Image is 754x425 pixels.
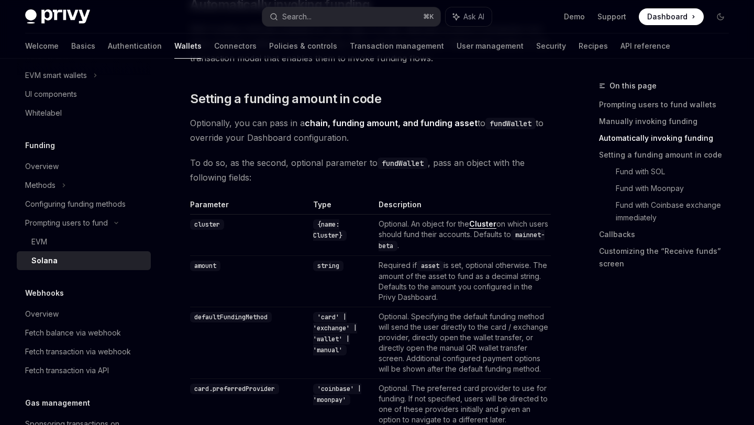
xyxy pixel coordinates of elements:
a: Fetch transaction via webhook [17,342,151,361]
span: Dashboard [647,12,688,22]
a: Manually invoking funding [599,113,737,130]
a: Authentication [108,33,162,59]
a: Support [597,12,626,22]
button: Toggle dark mode [712,8,729,25]
a: Fetch transaction via API [17,361,151,380]
td: Optional. Specifying the default funding method will send the user directly to the card / exchang... [374,307,551,378]
a: Fetch balance via webhook [17,323,151,342]
div: Overview [25,308,59,320]
a: EVM [17,232,151,251]
div: UI components [25,88,77,100]
div: Prompting users to fund [25,217,108,229]
code: 'coinbase' | 'moonpay' [313,384,361,405]
a: Customizing the “Receive funds” screen [599,243,737,272]
span: To do so, as the second, optional parameter to , pass an object with the following fields: [190,155,551,185]
a: Whitelabel [17,104,151,122]
span: Setting a funding amount in code [190,91,381,107]
div: Search... [282,10,312,23]
a: Prompting users to fund wallets [599,96,737,113]
code: defaultFundingMethod [190,312,272,322]
button: Search...⌘K [262,7,440,26]
a: Recipes [579,33,608,59]
span: ⌘ K [423,13,434,21]
a: Transaction management [350,33,444,59]
a: Security [536,33,566,59]
a: Basics [71,33,95,59]
div: Methods [25,179,56,192]
code: 'card' | 'exchange' | 'wallet' | 'manual' [313,312,357,355]
div: Overview [25,160,59,173]
a: Solana [17,251,151,270]
a: API reference [620,33,670,59]
a: Overview [17,157,151,176]
span: Optionally, you can pass in a to to override your Dashboard configuration. [190,116,551,145]
img: dark logo [25,9,90,24]
td: Required if is set, optional otherwise. The amount of the asset to fund as a decimal string. Defa... [374,255,551,307]
strong: chain, funding amount, and funding asset [305,118,478,128]
td: Optional. An object for the on which users should fund their accounts. Defaults to . [374,214,551,255]
code: {name: Cluster} [313,219,347,241]
a: Callbacks [599,226,737,243]
a: Automatically invoking funding [599,130,737,147]
a: Dashboard [639,8,704,25]
a: Demo [564,12,585,22]
a: Configuring funding methods [17,195,151,214]
div: Fetch transaction via webhook [25,345,131,358]
div: EVM smart wallets [25,69,87,82]
a: Fund with Moonpay [616,180,737,197]
code: fundWallet [378,158,428,169]
code: card.preferredProvider [190,384,279,394]
a: User management [457,33,524,59]
a: Fund with Coinbase exchange immediately [616,197,737,226]
div: EVM [31,236,47,248]
th: Type [309,199,374,215]
h5: Webhooks [25,287,64,299]
button: Ask AI [446,7,492,26]
code: cluster [190,219,224,230]
div: Configuring funding methods [25,198,126,210]
span: On this page [609,80,657,92]
div: Whitelabel [25,107,62,119]
h5: Funding [25,139,55,152]
a: Setting a funding amount in code [599,147,737,163]
code: fundWallet [485,118,536,129]
code: asset [417,261,443,271]
div: Solana [31,254,58,267]
a: Cluster [469,219,496,229]
h5: Gas management [25,397,90,409]
a: Connectors [214,33,257,59]
code: amount [190,261,220,271]
th: Parameter [190,199,309,215]
code: string [313,261,343,271]
code: mainnet-beta [379,230,545,251]
a: Overview [17,305,151,323]
div: Fetch transaction via API [25,364,109,377]
a: Fund with SOL [616,163,737,180]
a: Welcome [25,33,59,59]
a: UI components [17,85,151,104]
th: Description [374,199,551,215]
span: Ask AI [463,12,484,22]
a: Policies & controls [269,33,337,59]
div: Fetch balance via webhook [25,327,121,339]
a: Wallets [174,33,202,59]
